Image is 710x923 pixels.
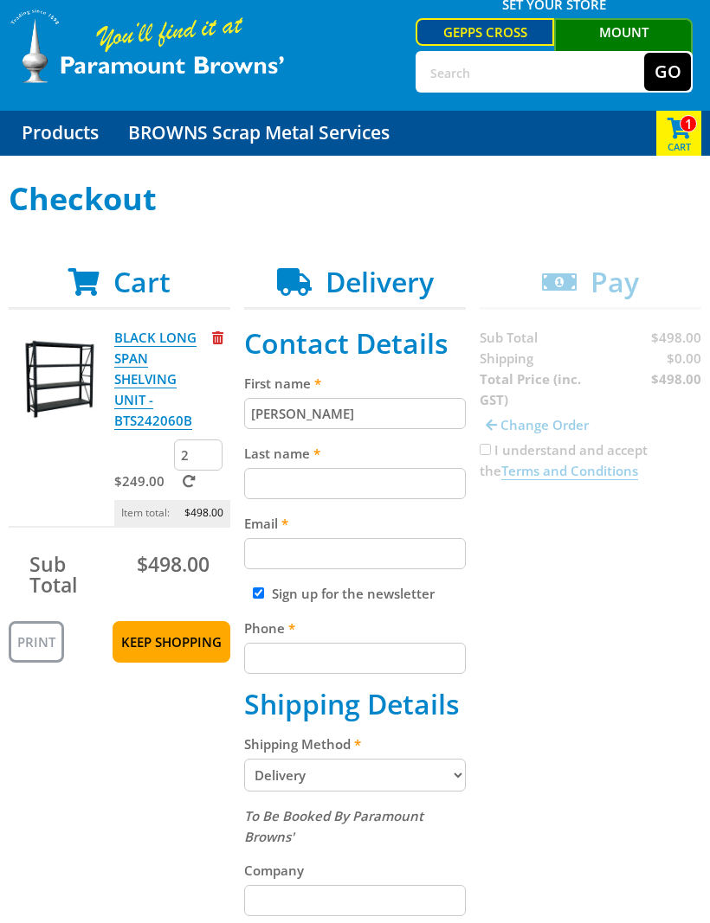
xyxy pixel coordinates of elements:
[244,374,466,394] label: First name
[244,808,423,846] em: To Be Booked By Paramount Browns'
[113,264,171,301] span: Cart
[416,19,554,47] a: Gepps Cross
[244,619,466,639] label: Phone
[9,9,286,86] img: Paramount Browns'
[244,469,466,500] input: Please enter your last name.
[644,54,691,92] button: Go
[244,539,466,570] input: Please enter your email address.
[212,330,223,347] a: Remove from cart
[115,112,403,157] a: Go to the BROWNS Scrap Metal Services page
[114,330,197,431] a: BLACK LONG SPAN SHELVING UNIT - BTS242060B
[244,861,466,881] label: Company
[244,399,466,430] input: Please enter your first name.
[9,328,113,432] img: BLACK LONG SPAN SHELVING UNIT - BTS242060B
[114,471,171,492] p: $249.00
[326,264,434,301] span: Delivery
[656,112,701,157] div: Cart
[9,622,64,663] a: Print
[272,586,435,603] label: Sign up for the newsletter
[244,644,466,675] input: Please enter your telephone number.
[244,444,466,465] label: Last name
[417,54,644,92] input: Search
[184,501,223,527] span: $498.00
[9,112,112,157] a: Go to the Products page
[9,183,701,217] h1: Checkout
[554,19,693,71] a: Mount [PERSON_NAME]
[113,622,230,663] a: Keep Shopping
[244,734,466,755] label: Shipping Method
[244,328,466,361] h2: Contact Details
[114,501,230,527] p: Item total:
[244,760,466,792] select: Please select a shipping method.
[137,551,210,579] span: $498.00
[244,689,466,721] h2: Shipping Details
[29,551,77,599] span: Sub Total
[680,116,697,133] span: 1
[244,514,466,535] label: Email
